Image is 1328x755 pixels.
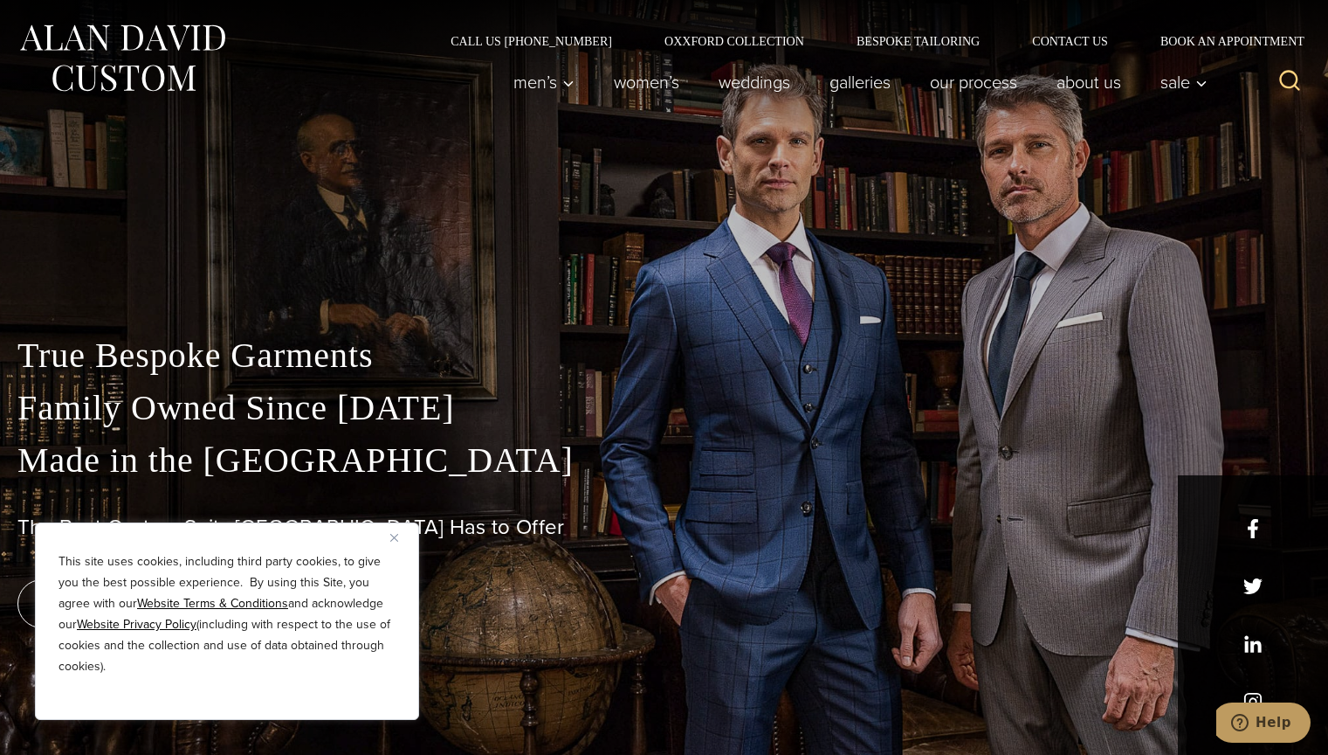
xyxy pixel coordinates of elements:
h1: The Best Custom Suits [GEOGRAPHIC_DATA] Has to Offer [17,515,1311,540]
a: book an appointment [17,579,262,628]
button: View Search Form [1269,61,1311,103]
a: Contact Us [1006,35,1134,47]
a: Bespoke Tailoring [830,35,1006,47]
a: Website Terms & Conditions [137,594,288,613]
img: Close [390,534,398,542]
a: Women’s [595,65,699,100]
p: This site uses cookies, including third party cookies, to give you the best possible experience. ... [58,551,396,677]
a: About Us [1037,65,1141,100]
button: Close [390,527,411,548]
a: Website Privacy Policy [77,615,196,634]
a: Our Process [911,65,1037,100]
a: Galleries [810,65,911,100]
a: weddings [699,65,810,100]
nav: Primary Navigation [494,65,1217,100]
iframe: Opens a widget where you can chat to one of our agents [1216,703,1311,746]
button: Sale sub menu toggle [1141,65,1217,100]
a: Oxxford Collection [638,35,830,47]
a: Call Us [PHONE_NUMBER] [424,35,638,47]
button: Men’s sub menu toggle [494,65,595,100]
img: Alan David Custom [17,19,227,97]
p: True Bespoke Garments Family Owned Since [DATE] Made in the [GEOGRAPHIC_DATA] [17,329,1311,487]
a: Book an Appointment [1134,35,1311,47]
nav: Secondary Navigation [424,35,1311,47]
